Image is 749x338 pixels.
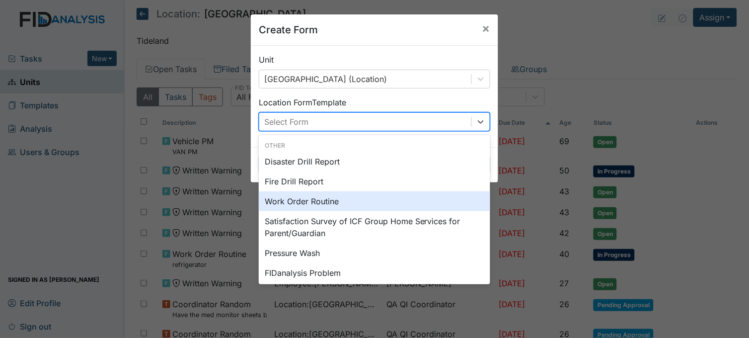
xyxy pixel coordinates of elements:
div: Satisfaction Survey of ICF Group Home Services for Parent/Guardian [259,211,490,243]
div: Other [259,141,490,150]
h5: Create Form [259,22,318,37]
div: Disaster Drill Report [259,152,490,171]
div: Select Form [264,116,308,128]
div: Fire Drill Report [259,171,490,191]
label: Location Form Template [259,96,346,108]
div: FIDanalysis Problem [259,263,490,283]
label: Unit [259,54,274,66]
button: Close [474,14,498,42]
span: × [482,21,490,35]
div: Pressure Wash [259,243,490,263]
div: HVAC PM [259,283,490,303]
div: [GEOGRAPHIC_DATA] (Location) [264,73,387,85]
div: Work Order Routine [259,191,490,211]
